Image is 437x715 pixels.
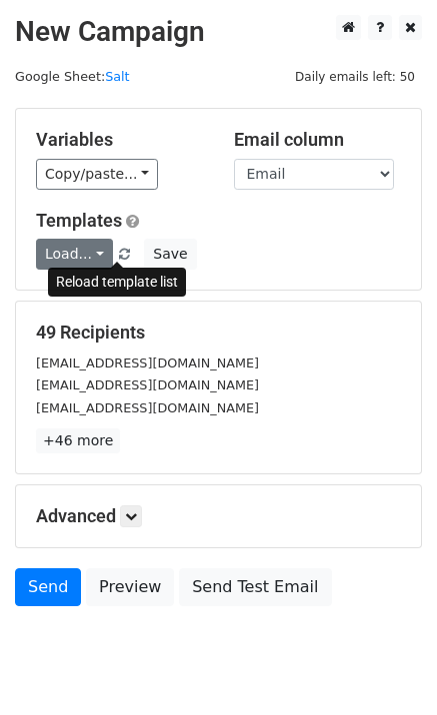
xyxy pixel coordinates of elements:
a: Daily emails left: 50 [288,69,422,84]
a: Preview [86,568,174,606]
h5: Advanced [36,505,401,527]
h2: New Campaign [15,15,422,49]
a: Send Test Email [179,568,331,606]
div: Reload template list [48,268,186,297]
small: [EMAIL_ADDRESS][DOMAIN_NAME] [36,356,259,370]
iframe: Chat Widget [337,619,437,715]
h5: Variables [36,129,204,151]
a: +46 more [36,428,120,453]
a: Salt [105,69,129,84]
a: Templates [36,210,122,231]
small: Google Sheet: [15,69,130,84]
h5: 49 Recipients [36,322,401,344]
button: Save [144,239,196,270]
a: Copy/paste... [36,159,158,190]
h5: Email column [234,129,402,151]
a: Send [15,568,81,606]
a: Load... [36,239,113,270]
small: [EMAIL_ADDRESS][DOMAIN_NAME] [36,400,259,415]
span: Daily emails left: 50 [288,66,422,88]
small: [EMAIL_ADDRESS][DOMAIN_NAME] [36,377,259,392]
